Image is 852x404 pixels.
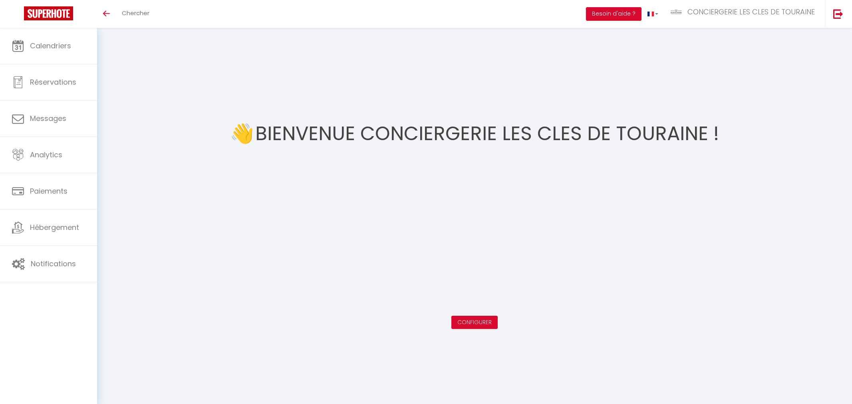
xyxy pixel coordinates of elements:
[230,119,254,149] span: 👋
[586,7,641,21] button: Besoin d'aide ?
[255,110,719,158] h1: Bienvenue CONCIERGERIE LES CLES DE TOURAINE !
[30,222,79,232] span: Hébergement
[24,6,73,20] img: Super Booking
[451,316,498,329] button: Configurer
[30,41,71,51] span: Calendriers
[670,9,682,15] img: ...
[833,9,843,19] img: logout
[347,158,602,301] iframe: welcome-outil.mov
[31,259,76,269] span: Notifications
[30,113,66,123] span: Messages
[457,318,492,326] a: Configurer
[30,77,76,87] span: Réservations
[122,9,149,17] span: Chercher
[687,7,815,17] span: CONCIERGERIE LES CLES DE TOURAINE
[30,150,62,160] span: Analytics
[30,186,68,196] span: Paiements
